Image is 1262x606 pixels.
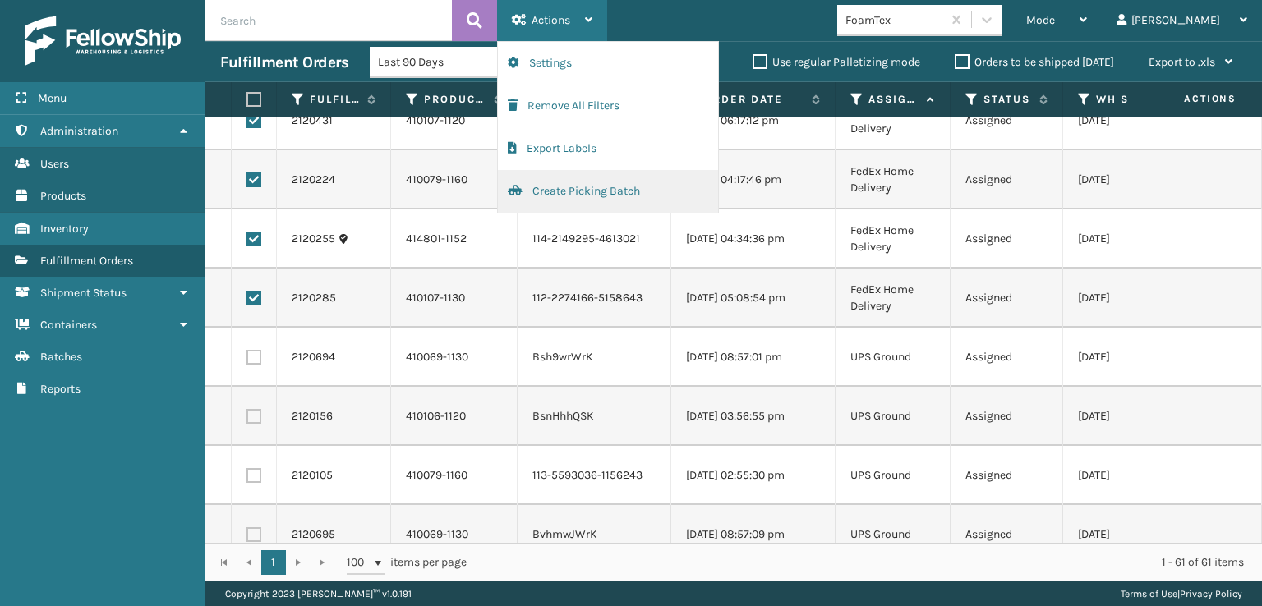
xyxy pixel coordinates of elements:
[406,172,467,186] a: 410079-1160
[951,328,1063,387] td: Assigned
[1026,13,1055,27] span: Mode
[25,16,181,66] img: logo
[1063,505,1227,564] td: [DATE]
[868,92,919,107] label: Assigned Carrier Service
[40,157,69,171] span: Users
[955,55,1114,69] label: Orders to be shipped [DATE]
[292,172,335,188] a: 2120224
[292,231,335,247] a: 2120255
[1121,588,1177,599] a: Terms of Use
[40,318,97,332] span: Containers
[1063,150,1227,209] td: [DATE]
[836,209,951,269] td: FedEx Home Delivery
[40,222,89,236] span: Inventory
[951,91,1063,150] td: Assigned
[836,387,951,446] td: UPS Ground
[1063,209,1227,269] td: [DATE]
[292,349,335,365] a: 2120694
[1063,387,1227,446] td: [DATE]
[532,13,570,27] span: Actions
[292,290,336,306] a: 2120285
[1063,328,1227,387] td: [DATE]
[406,409,466,423] a: 410106-1120
[836,91,951,150] td: FedEx Home Delivery
[310,92,359,107] label: Fulfillment Order Id
[845,11,943,29] div: FoamTex
[347,554,371,571] span: 100
[671,150,836,209] td: [DATE] 04:17:46 pm
[671,269,836,328] td: [DATE] 05:08:54 pm
[983,92,1031,107] label: Status
[490,554,1244,571] div: 1 - 61 of 61 items
[1180,588,1242,599] a: Privacy Policy
[40,286,127,300] span: Shipment Status
[671,209,836,269] td: [DATE] 04:34:36 pm
[836,328,951,387] td: UPS Ground
[40,350,82,364] span: Batches
[498,127,718,170] button: Export Labels
[704,92,804,107] label: Order Date
[951,269,1063,328] td: Assigned
[424,92,486,107] label: Product SKU
[836,505,951,564] td: UPS Ground
[40,382,81,396] span: Reports
[406,468,467,482] a: 410079-1160
[292,467,333,484] a: 2120105
[292,408,333,425] a: 2120156
[1149,55,1215,69] span: Export to .xls
[406,232,467,246] a: 414801-1152
[518,446,671,505] td: 113-5593036-1156243
[378,53,505,71] div: Last 90 Days
[518,209,671,269] td: 114-2149295-4613021
[951,387,1063,446] td: Assigned
[292,112,333,129] a: 2120431
[261,550,286,575] a: 1
[406,291,465,305] a: 410107-1130
[38,91,67,105] span: Menu
[836,446,951,505] td: UPS Ground
[671,328,836,387] td: [DATE] 08:57:01 pm
[225,581,412,606] p: Copyright 2023 [PERSON_NAME]™ v 1.0.191
[1096,92,1195,107] label: WH Ship By Date
[518,387,671,446] td: BsnHhhQSK
[406,350,468,364] a: 410069-1130
[406,527,468,541] a: 410069-1130
[671,446,836,505] td: [DATE] 02:55:30 pm
[1063,91,1227,150] td: [DATE]
[951,209,1063,269] td: Assigned
[518,328,671,387] td: Bsh9wrWrK
[951,505,1063,564] td: Assigned
[671,387,836,446] td: [DATE] 03:56:55 pm
[498,42,718,85] button: Settings
[498,170,718,213] button: Create Picking Batch
[951,446,1063,505] td: Assigned
[1063,269,1227,328] td: [DATE]
[518,505,671,564] td: BvhmwJWrK
[292,526,335,543] a: 2120695
[671,91,836,150] td: [DATE] 06:17:12 pm
[1121,581,1242,606] div: |
[836,150,951,209] td: FedEx Home Delivery
[951,150,1063,209] td: Assigned
[1132,85,1246,112] span: Actions
[671,505,836,564] td: [DATE] 08:57:09 pm
[40,254,133,268] span: Fulfillment Orders
[40,124,118,138] span: Administration
[836,269,951,328] td: FedEx Home Delivery
[40,189,86,203] span: Products
[1063,446,1227,505] td: [DATE]
[406,113,465,127] a: 410107-1120
[518,269,671,328] td: 112-2274166-5158643
[753,55,920,69] label: Use regular Palletizing mode
[220,53,348,72] h3: Fulfillment Orders
[347,550,467,575] span: items per page
[498,85,718,127] button: Remove All Filters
